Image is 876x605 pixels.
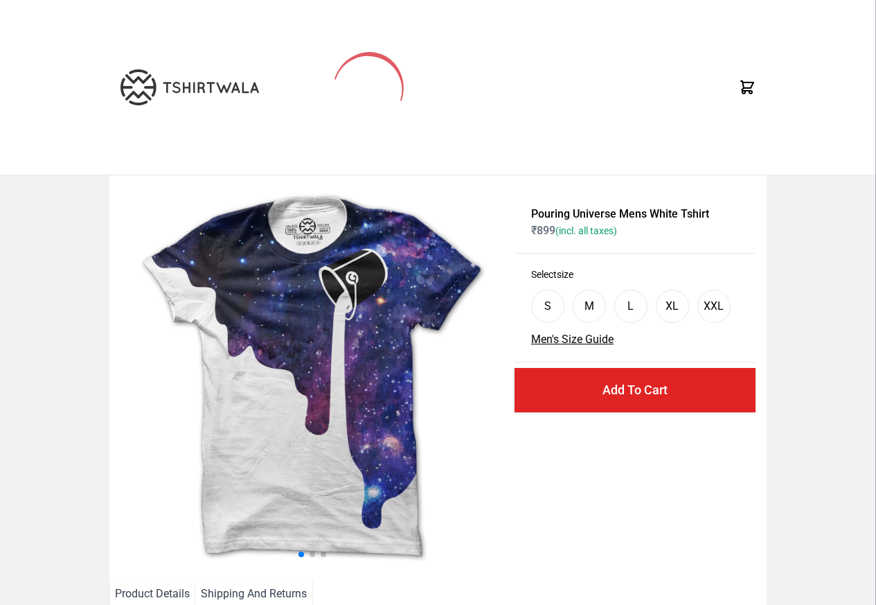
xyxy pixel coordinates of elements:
img: galaxy.jpg [120,186,503,569]
div: XXL [704,298,724,315]
button: Add To Cart [515,368,756,412]
span: (incl. all taxes) [555,225,617,236]
span: ₹ 899 [531,224,617,237]
div: L [627,298,634,315]
h3: Select size [531,268,739,281]
div: M [584,298,594,315]
h1: Pouring Universe Mens White Tshirt [531,206,739,222]
div: S [544,298,551,315]
img: TW-LOGO-400-104.png [120,69,259,105]
div: XL [665,298,679,315]
button: Men's Size Guide [531,331,614,348]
